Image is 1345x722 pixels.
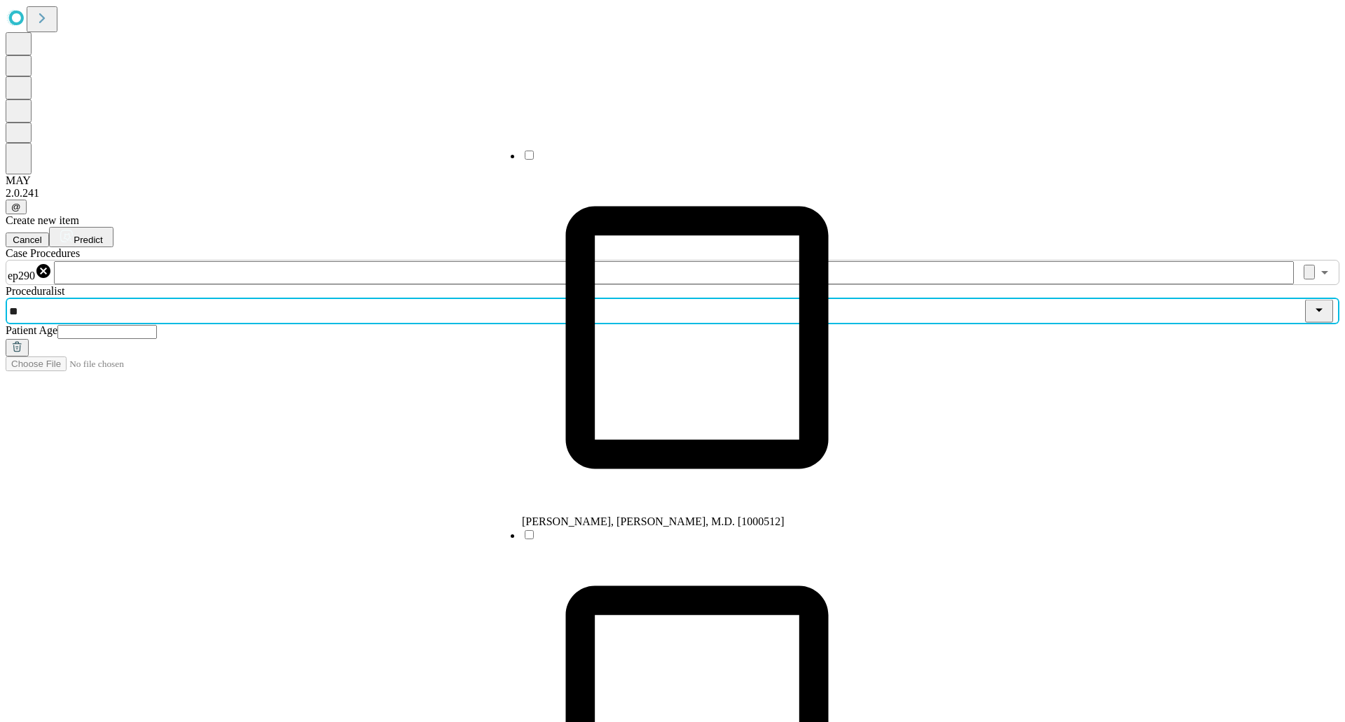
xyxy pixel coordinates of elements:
[13,235,42,245] span: Cancel
[11,202,21,212] span: @
[49,227,113,247] button: Predict
[6,174,1339,187] div: MAY
[1315,263,1334,282] button: Open
[1305,300,1333,323] button: Close
[6,232,49,247] button: Cancel
[74,235,102,245] span: Predict
[6,247,80,259] span: Scheduled Procedure
[8,263,52,282] div: ep290
[6,200,27,214] button: @
[6,187,1339,200] div: 2.0.241
[522,515,785,527] span: [PERSON_NAME], [PERSON_NAME], M.D. [1000512]
[6,285,64,297] span: Proceduralist
[8,270,35,282] span: ep290
[1304,265,1315,279] button: Clear
[6,214,79,226] span: Create new item
[6,324,57,336] span: Patient Age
